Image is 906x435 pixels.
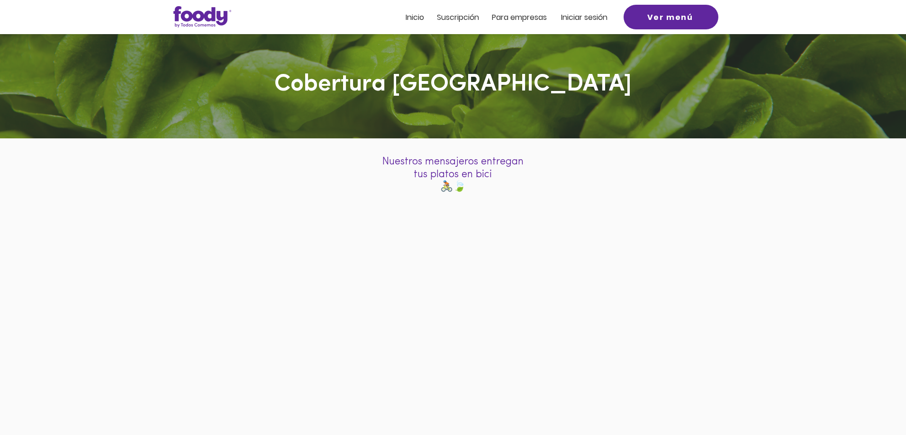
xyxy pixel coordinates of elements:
span: Suscripción [437,12,479,23]
a: Iniciar sesión [561,13,607,21]
span: Cobertura [GEOGRAPHIC_DATA] [274,72,632,97]
img: Logo_Foody V2.0.0 (3).png [173,6,231,27]
a: Suscripción [437,13,479,21]
span: Nuestros mensajeros entregan tus platos en bici [382,156,524,180]
a: Para empresas [492,13,547,21]
span: 🚴🏽🍃 [440,181,466,191]
span: Inicio [406,12,424,23]
a: Ver menú [624,5,718,29]
a: Inicio [406,13,424,21]
span: Pa [492,12,501,23]
span: Ver menú [647,11,693,23]
span: Iniciar sesión [561,12,607,23]
span: ra empresas [501,12,547,23]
